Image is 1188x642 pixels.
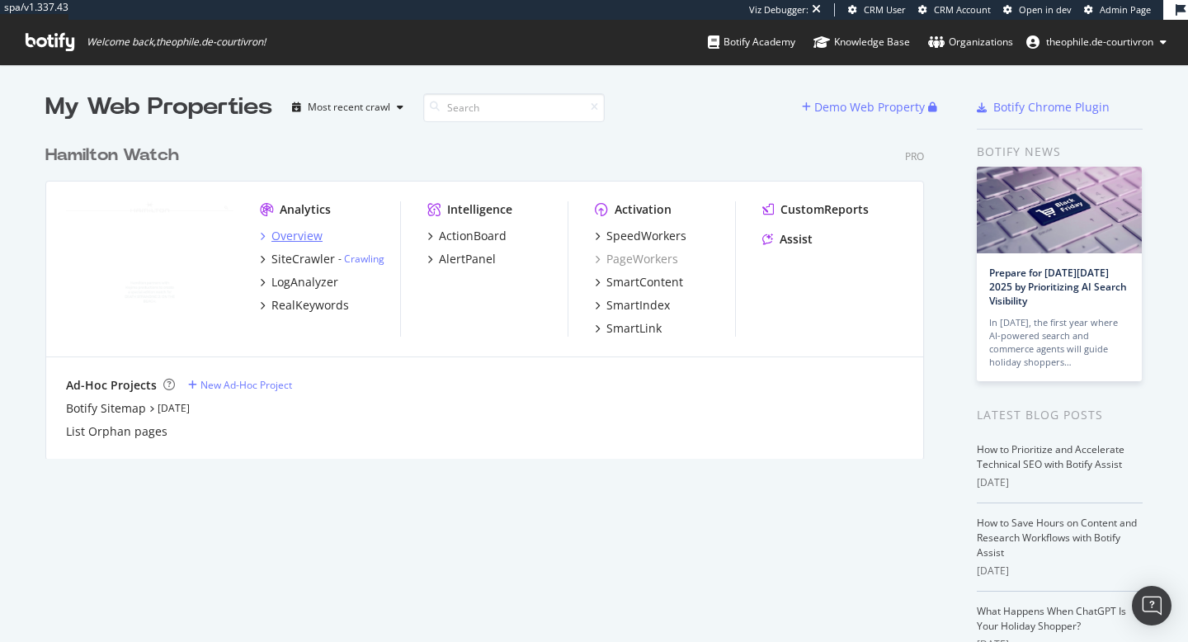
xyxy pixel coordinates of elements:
a: CustomReports [762,201,869,218]
a: AlertPanel [427,251,496,267]
div: [DATE] [977,564,1143,578]
div: Knowledge Base [813,34,910,50]
span: theophile.de-courtivron [1046,35,1153,49]
div: - [338,252,384,266]
a: Admin Page [1084,3,1151,17]
a: CRM Account [918,3,991,17]
a: Hamilton Watch [45,144,186,168]
a: List Orphan pages [66,423,167,440]
div: Latest Blog Posts [977,406,1143,424]
a: LogAnalyzer [260,274,338,290]
a: New Ad-Hoc Project [188,378,292,392]
input: Search [423,93,605,122]
div: Assist [780,231,813,248]
a: Botify Academy [708,20,795,64]
div: AlertPanel [439,251,496,267]
a: Knowledge Base [813,20,910,64]
div: In [DATE], the first year where AI-powered search and commerce agents will guide holiday shoppers… [989,316,1129,369]
a: Organizations [928,20,1013,64]
span: Open in dev [1019,3,1072,16]
a: Crawling [344,252,384,266]
div: Pro [905,149,924,163]
img: Prepare for Black Friday 2025 by Prioritizing AI Search Visibility [977,167,1142,253]
div: Demo Web Property [814,99,925,116]
div: [DATE] [977,475,1143,490]
a: How to Save Hours on Content and Research Workflows with Botify Assist [977,516,1137,559]
button: Demo Web Property [802,94,928,120]
a: Overview [260,228,323,244]
div: Ad-Hoc Projects [66,377,157,394]
span: CRM Account [934,3,991,16]
a: Botify Chrome Plugin [977,99,1110,116]
a: [DATE] [158,401,190,415]
a: CRM User [848,3,906,17]
div: Open Intercom Messenger [1132,586,1171,625]
a: Assist [762,231,813,248]
div: New Ad-Hoc Project [200,378,292,392]
a: SiteCrawler- Crawling [260,251,384,267]
a: Open in dev [1003,3,1072,17]
div: Botify Chrome Plugin [993,99,1110,116]
a: Demo Web Property [802,100,928,114]
div: SmartLink [606,320,662,337]
a: SmartLink [595,320,662,337]
div: Activation [615,201,672,218]
div: Most recent crawl [308,102,390,112]
a: SpeedWorkers [595,228,686,244]
a: PageWorkers [595,251,678,267]
div: Overview [271,228,323,244]
img: www.hamiltonwatch.com [66,201,233,335]
div: ActionBoard [439,228,507,244]
a: Botify Sitemap [66,400,146,417]
div: SpeedWorkers [606,228,686,244]
span: Admin Page [1100,3,1151,16]
span: Welcome back, theophile.de-courtivron ! [87,35,266,49]
div: Botify Academy [708,34,795,50]
div: SmartIndex [606,297,670,314]
div: Viz Debugger: [749,3,808,17]
div: SmartContent [606,274,683,290]
a: Prepare for [DATE][DATE] 2025 by Prioritizing AI Search Visibility [989,266,1127,308]
div: LogAnalyzer [271,274,338,290]
a: RealKeywords [260,297,349,314]
button: Most recent crawl [285,94,410,120]
div: Organizations [928,34,1013,50]
div: Analytics [280,201,331,218]
a: How to Prioritize and Accelerate Technical SEO with Botify Assist [977,442,1124,471]
div: SiteCrawler [271,251,335,267]
div: Hamilton Watch [45,144,179,168]
a: SmartContent [595,274,683,290]
div: Intelligence [447,201,512,218]
div: My Web Properties [45,91,272,124]
button: theophile.de-courtivron [1013,29,1180,55]
div: CustomReports [780,201,869,218]
div: Botify news [977,143,1143,161]
span: CRM User [864,3,906,16]
div: grid [45,124,937,459]
a: SmartIndex [595,297,670,314]
a: ActionBoard [427,228,507,244]
a: What Happens When ChatGPT Is Your Holiday Shopper? [977,604,1126,633]
div: RealKeywords [271,297,349,314]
